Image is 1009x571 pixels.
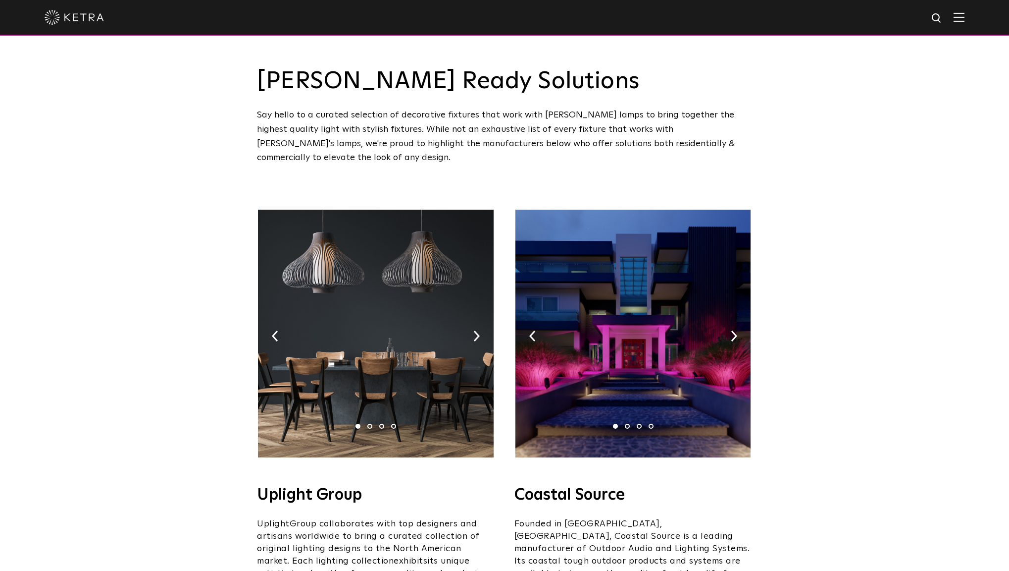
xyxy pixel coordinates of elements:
[257,108,752,165] div: Say hello to a curated selection of decorative fixtures that work with [PERSON_NAME] lamps to bri...
[954,12,964,22] img: Hamburger%20Nav.svg
[258,210,493,457] img: Uplight_Ketra_Image.jpg
[272,331,278,342] img: arrow-left-black.svg
[514,487,752,503] h4: Coastal Source
[931,12,943,25] img: search icon
[731,331,737,342] img: arrow-right-black.svg
[257,519,480,566] span: Group collaborates with top designers and artisans worldwide to bring a curated collection of ori...
[394,557,427,566] span: exhibits
[515,210,751,457] img: 03-1.jpg
[257,519,290,528] span: Uplight
[473,331,480,342] img: arrow-right-black.svg
[529,331,536,342] img: arrow-left-black.svg
[257,487,495,503] h4: Uplight Group
[45,10,104,25] img: ketra-logo-2019-white
[257,69,752,93] h3: [PERSON_NAME] Ready Solutions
